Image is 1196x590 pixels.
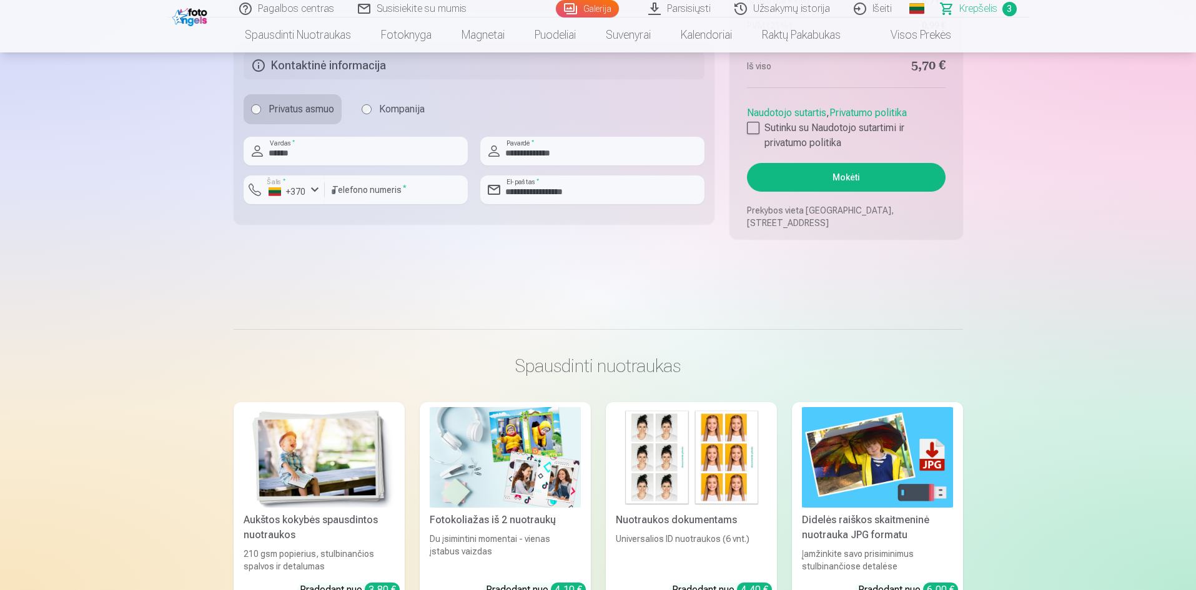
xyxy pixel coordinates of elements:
[611,533,772,573] div: Universalios ID nuotraukos (6 vnt.)
[239,548,400,573] div: 210 gsm popierius, stulbinančios spalvos ir detalumas
[747,107,826,119] a: Naudotojo sutartis
[853,57,946,75] dd: 5,70 €
[244,94,342,124] label: Privatus asmuo
[244,175,325,204] button: Šalis*+370
[520,17,591,52] a: Puodeliai
[747,163,945,192] button: Mokėti
[616,407,767,508] img: Nuotraukos dokumentams
[269,185,306,198] div: +370
[264,177,289,187] label: Šalis
[747,17,856,52] a: Raktų pakabukas
[747,120,945,150] label: Sutinku su Naudotojo sutartimi ir privatumo politika
[239,513,400,543] div: Aukštos kokybės spausdintos nuotraukos
[244,407,395,508] img: Aukštos kokybės spausdintos nuotraukos
[1002,2,1017,16] span: 3
[802,407,953,508] img: Didelės raiškos skaitmeninė nuotrauka JPG formatu
[611,513,772,528] div: Nuotraukos dokumentams
[666,17,747,52] a: Kalendoriai
[425,513,586,528] div: Fotokoliažas iš 2 nuotraukų
[354,94,432,124] label: Kompanija
[244,355,953,377] h3: Spausdinti nuotraukas
[425,533,586,573] div: Du įsimintini momentai - vienas įstabus vaizdas
[959,1,997,16] span: Krepšelis
[747,101,945,150] div: ,
[362,104,372,114] input: Kompanija
[797,513,958,543] div: Didelės raiškos skaitmeninė nuotrauka JPG formatu
[747,57,840,75] dt: Iš viso
[856,17,966,52] a: Visos prekės
[172,5,210,26] img: /fa2
[430,407,581,508] img: Fotokoliažas iš 2 nuotraukų
[447,17,520,52] a: Magnetai
[230,17,366,52] a: Spausdinti nuotraukas
[797,548,958,573] div: Įamžinkite savo prisiminimus stulbinančiose detalėse
[829,107,907,119] a: Privatumo politika
[251,104,261,114] input: Privatus asmuo
[591,17,666,52] a: Suvenyrai
[747,204,945,229] p: Prekybos vieta [GEOGRAPHIC_DATA], [STREET_ADDRESS]
[244,52,705,79] h5: Kontaktinė informacija
[366,17,447,52] a: Fotoknyga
